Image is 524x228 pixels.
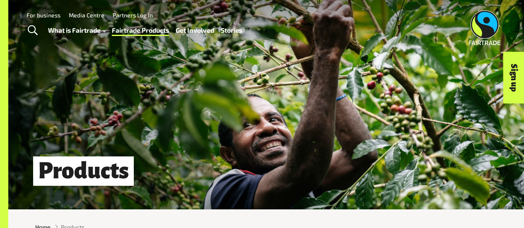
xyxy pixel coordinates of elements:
[221,24,242,36] a: Stories
[22,20,43,41] a: Toggle Search
[176,24,214,36] a: Get Involved
[469,10,501,45] img: Fairtrade Australia New Zealand logo
[27,12,60,19] a: For business
[33,156,134,186] h1: Products
[69,12,104,19] a: Media Centre
[48,24,106,36] a: What is Fairtrade
[112,24,169,36] a: Fairtrade Products
[113,12,153,19] a: Partners Log In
